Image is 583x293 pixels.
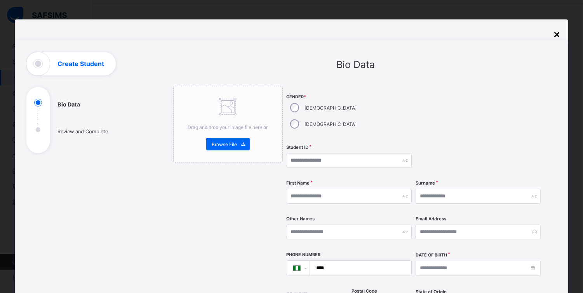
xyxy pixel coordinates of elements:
label: [DEMOGRAPHIC_DATA] [305,121,357,127]
label: Date of Birth [416,253,447,258]
label: [DEMOGRAPHIC_DATA] [305,105,357,111]
label: Phone Number [287,252,321,257]
span: Bio Data [336,59,375,70]
label: Other Names [287,216,315,221]
label: Email Address [416,216,446,221]
label: Surname [416,180,435,186]
div: × [553,27,560,40]
span: Browse File [212,141,237,147]
span: Drag and drop your image file here or [188,124,268,130]
label: Student ID [287,145,309,150]
h1: Create Student [57,61,104,67]
label: First Name [287,180,310,186]
div: Drag and drop your image file here orBrowse File [173,86,283,162]
span: Gender [287,94,412,99]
